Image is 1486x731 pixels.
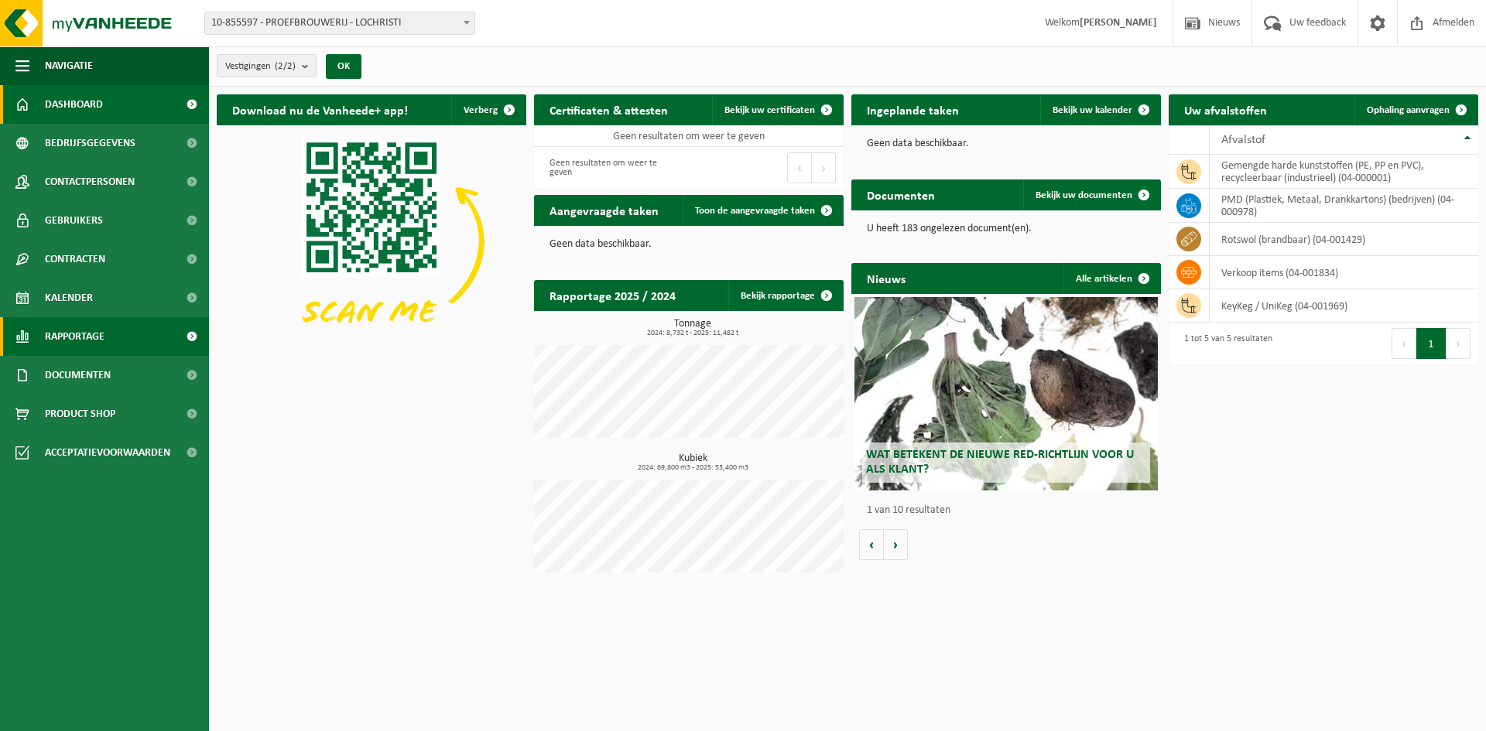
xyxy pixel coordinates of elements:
[712,94,842,125] a: Bekijk uw certificaten
[542,330,844,337] span: 2024: 8,732 t - 2025: 11,482 t
[1023,179,1159,210] a: Bekijk uw documenten
[867,138,1145,149] p: Geen data beschikbaar.
[728,280,842,311] a: Bekijk rapportage
[1392,328,1416,359] button: Previous
[1210,189,1478,223] td: PMD (Plastiek, Metaal, Drankkartons) (bedrijven) (04-000978)
[859,529,884,560] button: Vorige
[225,55,296,78] span: Vestigingen
[1354,94,1477,125] a: Ophaling aanvragen
[45,124,135,162] span: Bedrijfsgegevens
[45,240,105,278] span: Contracten
[550,239,828,250] p: Geen data beschikbaar.
[45,201,103,240] span: Gebruikers
[542,464,844,472] span: 2024: 69,800 m3 - 2025: 53,400 m3
[542,319,844,337] h3: Tonnage
[204,12,475,35] span: 10-855597 - PROEFBROUWERIJ - LOCHRISTI
[205,12,474,34] span: 10-855597 - PROEFBROUWERIJ - LOCHRISTI
[867,224,1145,234] p: U heeft 183 ongelezen document(en).
[1040,94,1159,125] a: Bekijk uw kalender
[1221,134,1265,146] span: Afvalstof
[45,162,135,201] span: Contactpersonen
[45,85,103,124] span: Dashboard
[1210,289,1478,323] td: KeyKeg / UniKeg (04-001969)
[217,54,317,77] button: Vestigingen(2/2)
[45,433,170,472] span: Acceptatievoorwaarden
[1176,326,1272,360] div: 1 tot 5 van 5 resultaten
[851,94,974,125] h2: Ingeplande taken
[787,152,812,183] button: Previous
[683,195,842,226] a: Toon de aangevraagde taken
[1036,190,1132,200] span: Bekijk uw documenten
[45,395,115,433] span: Product Shop
[534,94,683,125] h2: Certificaten & attesten
[1447,328,1471,359] button: Next
[534,280,691,310] h2: Rapportage 2025 / 2024
[884,529,908,560] button: Volgende
[45,278,93,317] span: Kalender
[1063,263,1159,294] a: Alle artikelen
[1367,105,1450,115] span: Ophaling aanvragen
[812,152,836,183] button: Next
[217,94,423,125] h2: Download nu de Vanheede+ app!
[45,46,93,85] span: Navigatie
[1210,223,1478,256] td: rotswol (brandbaar) (04-001429)
[866,449,1134,476] span: Wat betekent de nieuwe RED-richtlijn voor u als klant?
[724,105,815,115] span: Bekijk uw certificaten
[542,453,844,472] h3: Kubiek
[851,263,921,293] h2: Nieuws
[1169,94,1282,125] h2: Uw afvalstoffen
[1080,17,1157,29] strong: [PERSON_NAME]
[45,356,111,395] span: Documenten
[867,505,1153,516] p: 1 van 10 resultaten
[534,195,674,225] h2: Aangevraagde taken
[1210,155,1478,189] td: gemengde harde kunststoffen (PE, PP en PVC), recycleerbaar (industrieel) (04-000001)
[534,125,844,147] td: Geen resultaten om weer te geven
[542,151,681,185] div: Geen resultaten om weer te geven
[1053,105,1132,115] span: Bekijk uw kalender
[326,54,361,79] button: OK
[854,297,1158,490] a: Wat betekent de nieuwe RED-richtlijn voor u als klant?
[217,125,526,357] img: Download de VHEPlus App
[464,105,498,115] span: Verberg
[451,94,525,125] button: Verberg
[695,206,815,216] span: Toon de aangevraagde taken
[45,317,104,356] span: Rapportage
[1210,256,1478,289] td: verkoop items (04-001834)
[851,179,950,210] h2: Documenten
[1416,328,1447,359] button: 1
[275,61,296,71] count: (2/2)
